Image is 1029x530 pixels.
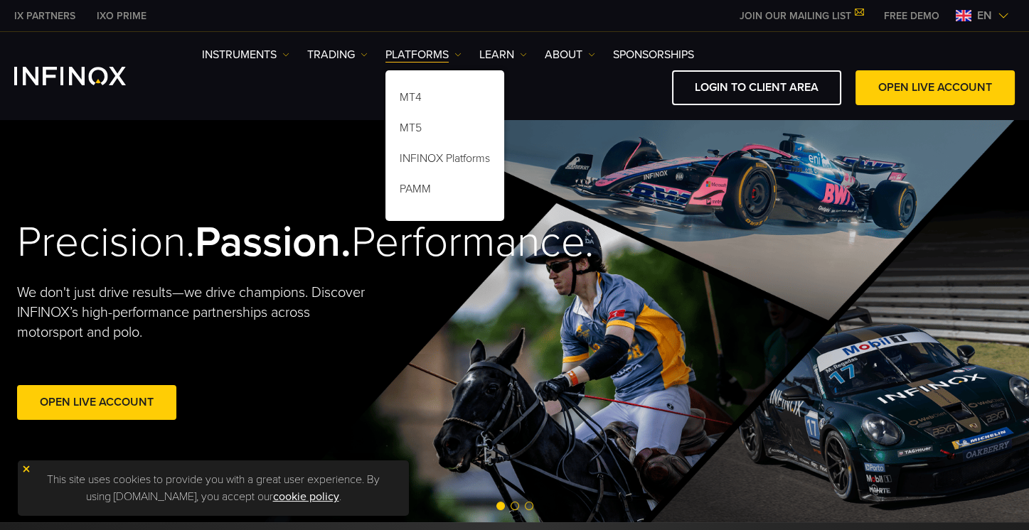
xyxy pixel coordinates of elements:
[385,146,504,176] a: INFINOX Platforms
[307,46,368,63] a: TRADING
[195,217,351,268] strong: Passion.
[385,115,504,146] a: MT5
[545,46,595,63] a: ABOUT
[273,490,339,504] a: cookie policy
[873,9,950,23] a: INFINOX MENU
[4,9,86,23] a: INFINOX
[971,7,998,24] span: en
[385,176,504,207] a: PAMM
[86,9,157,23] a: INFINOX
[17,283,375,342] p: We don't just drive results—we drive champions. Discover INFINOX’s high-performance partnerships ...
[17,217,465,269] h2: Precision. Performance.
[729,10,873,22] a: JOIN OUR MAILING LIST
[21,464,31,474] img: yellow close icon
[479,46,527,63] a: Learn
[496,502,505,510] span: Go to slide 1
[385,46,462,63] a: PLATFORMS
[17,385,176,420] a: Open Live Account
[672,70,841,105] a: LOGIN TO CLIENT AREA
[385,85,504,115] a: MT4
[25,467,402,509] p: This site uses cookies to provide you with a great user experience. By using [DOMAIN_NAME], you a...
[855,70,1015,105] a: OPEN LIVE ACCOUNT
[202,46,289,63] a: Instruments
[511,502,519,510] span: Go to slide 2
[525,502,533,510] span: Go to slide 3
[613,46,694,63] a: SPONSORSHIPS
[14,67,159,85] a: INFINOX Logo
